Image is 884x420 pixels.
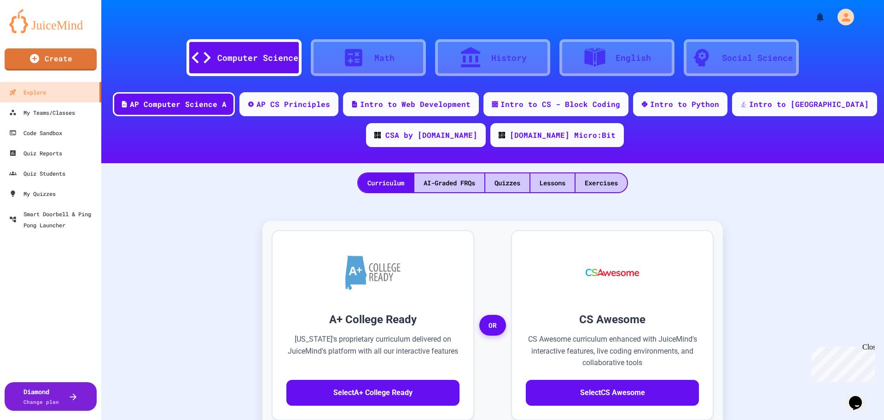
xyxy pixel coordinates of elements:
[650,99,719,110] div: Intro to Python
[808,343,875,382] iframe: chat widget
[23,398,59,405] span: Change plan
[374,52,395,64] div: Math
[485,173,529,192] div: Quizzes
[217,52,298,64] div: Computer Science
[526,311,699,328] h3: CS Awesome
[526,333,699,369] p: CS Awesome curriculum enhanced with JuiceMind's interactive features, live coding environments, a...
[256,99,330,110] div: AP CS Principles
[499,132,505,138] img: CODE_logo_RGB.png
[9,208,98,231] div: Smart Doorbell & Ping Pong Launcher
[414,173,484,192] div: AI-Graded FRQs
[345,255,401,290] img: A+ College Ready
[9,87,46,98] div: Explore
[9,168,65,179] div: Quiz Students
[385,130,477,141] div: CSA by [DOMAIN_NAME]
[828,6,856,28] div: My Account
[374,132,381,138] img: CODE_logo_RGB.png
[358,173,413,192] div: Curriculum
[360,99,471,110] div: Intro to Web Development
[616,52,651,64] div: English
[797,9,828,25] div: My Notifications
[749,99,869,110] div: Intro to [GEOGRAPHIC_DATA]
[130,99,227,110] div: AP Computer Science A
[9,127,62,138] div: Code Sandbox
[23,387,59,406] div: Diamond
[286,333,459,369] p: [US_STATE]'s proprietary curriculum delivered on JuiceMind's platform with all our interactive fe...
[526,380,699,406] button: SelectCS Awesome
[5,382,97,411] button: DiamondChange plan
[9,9,92,33] img: logo-orange.svg
[9,107,75,118] div: My Teams/Classes
[479,315,506,336] span: OR
[286,311,459,328] h3: A+ College Ready
[845,383,875,411] iframe: chat widget
[530,173,575,192] div: Lessons
[9,148,62,159] div: Quiz Reports
[4,4,64,59] div: Chat with us now!Close
[5,48,97,71] a: Create
[500,99,620,110] div: Intro to CS - Block Coding
[286,380,459,406] button: SelectA+ College Ready
[722,52,793,64] div: Social Science
[576,245,649,300] img: CS Awesome
[9,188,56,199] div: My Quizzes
[510,130,616,141] div: [DOMAIN_NAME] Micro:Bit
[491,52,527,64] div: History
[576,173,627,192] div: Exercises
